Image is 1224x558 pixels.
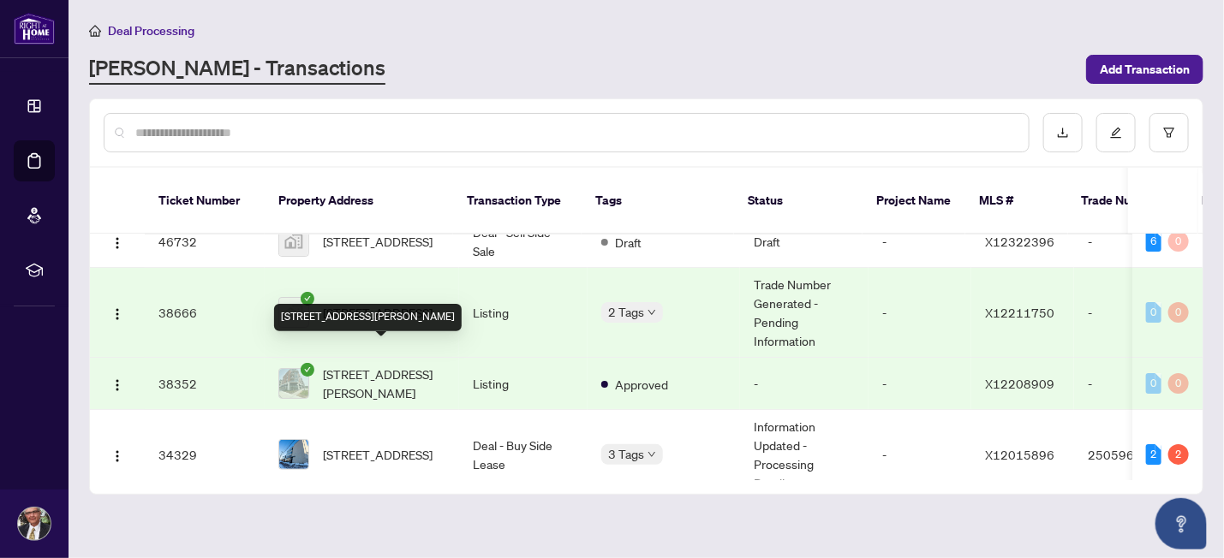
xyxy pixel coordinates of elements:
[1149,113,1189,152] button: filter
[104,441,131,468] button: Logo
[145,268,265,358] td: 38666
[459,216,588,268] td: Deal - Sell Side Sale
[145,410,265,500] td: 34329
[1168,373,1189,394] div: 0
[274,304,462,331] div: [STREET_ADDRESS][PERSON_NAME]
[110,307,124,321] img: Logo
[89,25,101,37] span: home
[104,299,131,326] button: Logo
[279,369,308,398] img: thumbnail-img
[1163,127,1175,139] span: filter
[985,305,1054,320] span: X12211750
[104,228,131,255] button: Logo
[648,308,656,317] span: down
[104,370,131,397] button: Logo
[1074,410,1194,500] td: 2505969
[110,449,124,463] img: Logo
[89,54,385,85] a: [PERSON_NAME] - Transactions
[323,445,433,464] span: [STREET_ADDRESS]
[323,303,433,322] span: [STREET_ADDRESS]
[608,302,644,322] span: 2 Tags
[648,450,656,459] span: down
[1168,444,1189,465] div: 2
[869,268,971,358] td: -
[301,292,314,306] span: check-circle
[18,508,51,540] img: Profile Icon
[869,410,971,500] td: -
[1074,268,1194,358] td: -
[145,168,265,234] th: Ticket Number
[965,168,1068,234] th: MLS #
[145,216,265,268] td: 46732
[1057,127,1069,139] span: download
[1146,444,1161,465] div: 2
[582,168,734,234] th: Tags
[108,23,194,39] span: Deal Processing
[459,268,588,358] td: Listing
[869,358,971,410] td: -
[279,440,308,469] img: thumbnail-img
[1168,231,1189,252] div: 0
[279,298,308,327] img: thumbnail-img
[608,444,644,464] span: 3 Tags
[863,168,965,234] th: Project Name
[869,216,971,268] td: -
[1086,55,1203,84] button: Add Transaction
[1074,216,1194,268] td: -
[145,358,265,410] td: 38352
[740,216,869,268] td: Draft
[1043,113,1083,152] button: download
[265,168,453,234] th: Property Address
[453,168,582,234] th: Transaction Type
[323,365,445,402] span: [STREET_ADDRESS][PERSON_NAME]
[110,378,124,392] img: Logo
[1096,113,1136,152] button: edit
[985,447,1054,462] span: X12015896
[1068,168,1188,234] th: Trade Number
[1168,302,1189,323] div: 0
[1155,498,1207,549] button: Open asap
[740,358,869,410] td: -
[1146,231,1161,252] div: 6
[985,234,1054,249] span: X12322396
[615,375,668,394] span: Approved
[1146,373,1161,394] div: 0
[740,268,869,358] td: Trade Number Generated - Pending Information
[459,358,588,410] td: Listing
[301,363,314,377] span: check-circle
[740,410,869,500] td: Information Updated - Processing Pending
[279,227,308,256] img: thumbnail-img
[985,376,1054,391] span: X12208909
[323,232,433,251] span: [STREET_ADDRESS]
[615,233,642,252] span: Draft
[734,168,863,234] th: Status
[110,236,124,250] img: Logo
[14,13,55,45] img: logo
[1074,358,1194,410] td: -
[1110,127,1122,139] span: edit
[1100,56,1190,83] span: Add Transaction
[459,410,588,500] td: Deal - Buy Side Lease
[1146,302,1161,323] div: 0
